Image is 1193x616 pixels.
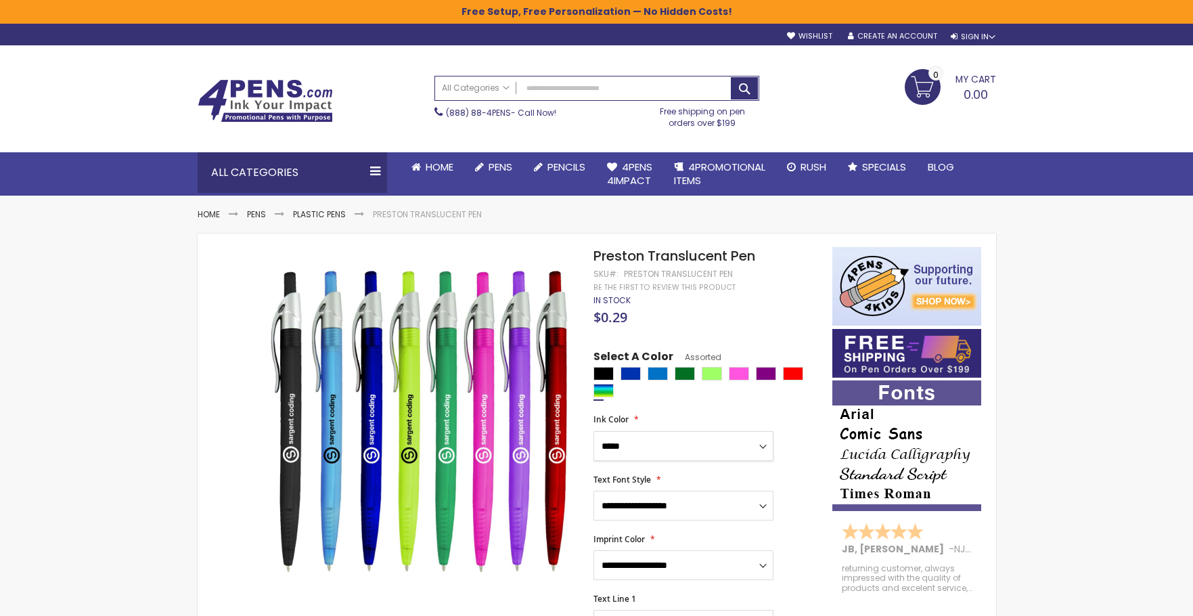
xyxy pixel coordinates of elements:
span: 4PROMOTIONAL ITEMS [674,160,765,188]
a: Pens [247,208,266,220]
div: Green [675,367,695,380]
li: Preston Translucent Pen [373,209,482,220]
a: Wishlist [787,31,832,41]
a: Rush [776,152,837,182]
div: Availability [593,295,631,306]
a: 0.00 0 [905,69,996,103]
strong: SKU [593,268,618,280]
div: Assorted [593,384,614,397]
span: Preston Translucent Pen [593,246,755,265]
a: Home [401,152,464,182]
a: (888) 88-4PENS [446,107,511,118]
span: Rush [801,160,826,174]
span: 4Pens 4impact [607,160,652,188]
a: 4PROMOTIONALITEMS [663,152,776,196]
a: Blog [917,152,965,182]
span: Blog [928,160,954,174]
span: 0.00 [964,86,988,103]
a: Be the first to review this product [593,282,736,292]
span: Pens [489,160,512,174]
span: Specials [862,160,906,174]
div: Green Light [702,367,722,380]
div: returning customer, always impressed with the quality of products and excelent service, will retu... [842,564,973,593]
div: Free shipping on pen orders over $199 [646,101,759,128]
div: All Categories [198,152,387,193]
span: Home [426,160,453,174]
span: Text Font Style [593,474,651,485]
span: Ink Color [593,414,629,425]
a: All Categories [435,76,516,99]
a: Pencils [523,152,596,182]
span: Imprint Color [593,533,645,545]
span: Text Line 1 [593,593,636,604]
span: JB, [PERSON_NAME] [842,542,949,556]
a: Pens [464,152,523,182]
div: Blue [621,367,641,380]
img: font-personalization-examples [832,380,981,511]
div: Blue Light [648,367,668,380]
span: Pencils [547,160,585,174]
span: Select A Color [593,349,673,368]
img: Free shipping on orders over $199 [832,329,981,378]
span: All Categories [442,83,510,93]
div: Pink [729,367,749,380]
span: $0.29 [593,308,627,326]
div: Black [593,367,614,380]
img: preston-translucent-main_1.jpg [267,267,576,576]
span: In stock [593,294,631,306]
span: - Call Now! [446,107,556,118]
a: 4Pens4impact [596,152,663,196]
span: - , [949,542,1066,556]
img: 4Pens Custom Pens and Promotional Products [198,79,333,123]
span: 0 [933,68,939,81]
div: Purple [756,367,776,380]
a: Home [198,208,220,220]
div: Red [783,367,803,380]
a: Create an Account [848,31,937,41]
div: Preston Translucent Pen [624,269,733,280]
img: 4pens 4 kids [832,247,981,326]
span: Assorted [673,351,721,363]
div: Sign In [951,32,995,42]
a: Specials [837,152,917,182]
span: NJ [954,542,971,556]
a: Plastic Pens [293,208,346,220]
